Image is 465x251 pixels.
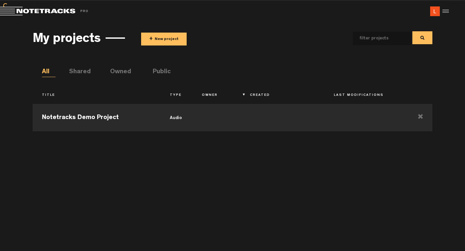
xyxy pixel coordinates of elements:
th: Owner [192,90,241,101]
h3: My projects [33,33,101,47]
th: Created [241,90,325,101]
td: audio [160,102,192,131]
input: filter projects [353,32,401,45]
img: ACg8ocJPIHYyU-mz7uEobeF-YzRhi9ucUzpHEh3vvVN1RIYDs6yLbA=s96-c [430,6,440,16]
li: Shared [69,67,83,77]
li: Owned [110,67,124,77]
th: Last Modifications [325,90,408,101]
li: Public [153,67,166,77]
button: +New project [141,33,187,45]
th: Type [160,90,192,101]
li: All [42,67,56,77]
td: Notetracks Demo Project [33,102,160,131]
th: Title [33,90,160,101]
span: + [149,35,153,43]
